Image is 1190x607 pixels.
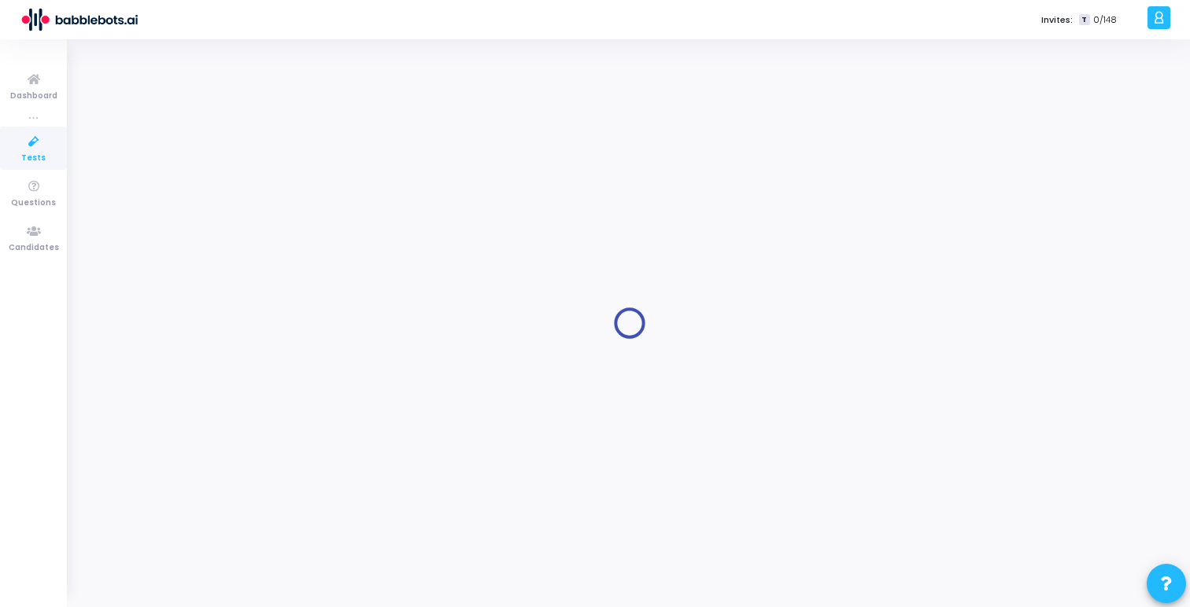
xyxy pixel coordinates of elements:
[20,4,138,35] img: logo
[9,241,59,255] span: Candidates
[1093,13,1117,27] span: 0/148
[1041,13,1073,27] label: Invites:
[10,90,57,103] span: Dashboard
[21,152,46,165] span: Tests
[1079,14,1089,26] span: T
[11,197,56,210] span: Questions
